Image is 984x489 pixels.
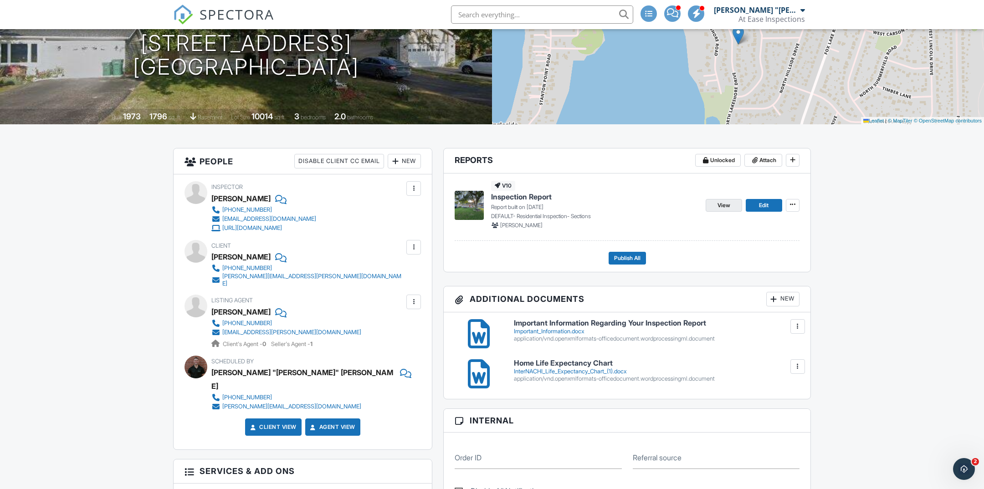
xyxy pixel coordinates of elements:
[222,329,361,336] div: [EMAIL_ADDRESS][PERSON_NAME][DOMAIN_NAME]
[444,409,810,433] h3: Internal
[211,319,361,328] a: [PHONE_NUMBER]
[733,26,744,45] img: Marker
[514,359,799,382] a: Home Life Expectancy Chart InterNACHI_Life_Expectancy_Chart_(1).docx application/vnd.openxmlforma...
[173,12,274,31] a: SPECTORA
[885,118,887,123] span: |
[451,5,633,24] input: Search everything...
[633,453,682,463] label: Referral source
[222,215,316,223] div: [EMAIL_ADDRESS][DOMAIN_NAME]
[308,423,355,432] a: Agent View
[222,206,272,214] div: [PHONE_NUMBER]
[211,264,404,273] a: [PHONE_NUMBER]
[514,375,799,382] div: application/vnd.openxmlformats-officedocument.wordprocessingml.document
[914,118,982,123] a: © OpenStreetMap contributors
[972,458,979,465] span: 2
[133,31,359,80] h1: [STREET_ADDRESS] [GEOGRAPHIC_DATA]
[766,292,799,306] div: New
[211,328,361,337] a: [EMAIL_ADDRESS][PERSON_NAME][DOMAIN_NAME]
[211,366,395,393] div: [PERSON_NAME] "[PERSON_NAME]" [PERSON_NAME]
[123,112,141,121] div: 1973
[211,358,254,365] span: Scheduled By
[211,183,243,190] span: Inspector
[271,341,313,347] span: Seller's Agent -
[310,341,313,347] strong: 1
[514,335,799,342] div: application/vnd.openxmlformats-officedocument.wordprocessingml.document
[953,458,975,480] iframe: Intercom live chat
[174,148,432,174] h3: People
[211,402,404,411] a: [PERSON_NAME][EMAIL_ADDRESS][DOMAIN_NAME]
[211,224,316,233] a: [URL][DOMAIN_NAME]
[444,286,810,312] h3: Additional Documents
[222,273,404,287] div: [PERSON_NAME][EMAIL_ADDRESS][PERSON_NAME][DOMAIN_NAME]
[294,154,384,168] div: Disable Client CC Email
[251,112,273,121] div: 10014
[274,114,286,121] span: sq.ft.
[223,341,267,347] span: Client's Agent -
[262,341,266,347] strong: 0
[738,15,805,24] div: At Ease Inspections
[169,114,181,121] span: sq. ft.
[231,114,250,121] span: Lot Size
[211,250,271,264] div: [PERSON_NAME]
[149,112,167,121] div: 1796
[222,403,361,410] div: [PERSON_NAME][EMAIL_ADDRESS][DOMAIN_NAME]
[863,118,884,123] a: Leaflet
[714,5,798,15] div: [PERSON_NAME] "[PERSON_NAME]" [PERSON_NAME]
[211,205,316,214] a: [PHONE_NUMBER]
[211,393,404,402] a: [PHONE_NUMBER]
[514,319,799,342] a: Important Information Regarding Your Inspection Report Important_Information.docx application/vnd...
[222,224,282,232] div: [URL][DOMAIN_NAME]
[222,394,272,401] div: [PHONE_NUMBER]
[888,118,912,123] a: © MapTiler
[388,154,421,168] div: New
[514,359,799,367] h6: Home Life Expectancy Chart
[455,453,482,463] label: Order ID
[211,305,271,319] a: [PERSON_NAME]
[112,114,122,121] span: Built
[222,320,272,327] div: [PHONE_NUMBER]
[211,242,231,249] span: Client
[211,273,404,287] a: [PERSON_NAME][EMAIL_ADDRESS][PERSON_NAME][DOMAIN_NAME]
[222,265,272,272] div: [PHONE_NUMBER]
[294,112,299,121] div: 3
[248,423,297,432] a: Client View
[174,459,432,483] h3: Services & Add ons
[211,192,271,205] div: [PERSON_NAME]
[173,5,193,25] img: The Best Home Inspection Software - Spectora
[301,114,326,121] span: bedrooms
[211,297,253,304] span: Listing Agent
[200,5,274,24] span: SPECTORA
[514,319,799,327] h6: Important Information Regarding Your Inspection Report
[211,214,316,224] a: [EMAIL_ADDRESS][DOMAIN_NAME]
[347,114,373,121] span: bathrooms
[198,114,222,121] span: basement
[514,328,799,335] div: Important_Information.docx
[514,368,799,375] div: InterNACHI_Life_Expectancy_Chart_(1).docx
[334,112,346,121] div: 2.0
